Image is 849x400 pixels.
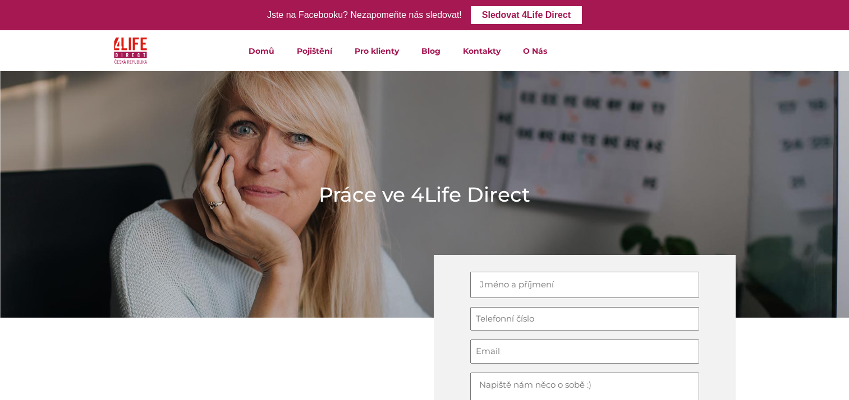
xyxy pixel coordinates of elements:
[410,30,452,71] a: Blog
[470,339,699,364] input: Email
[470,307,699,331] input: Telefonní číslo
[452,30,512,71] a: Kontakty
[267,7,462,24] div: Jste na Facebooku? Nezapomeňte nás sledovat!
[319,180,530,208] h1: Práce ve 4Life Direct
[470,272,699,298] input: Jméno a příjmení
[114,35,148,67] img: 4Life Direct Česká republika logo
[471,6,582,24] a: Sledovat 4Life Direct
[237,30,286,71] a: Domů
